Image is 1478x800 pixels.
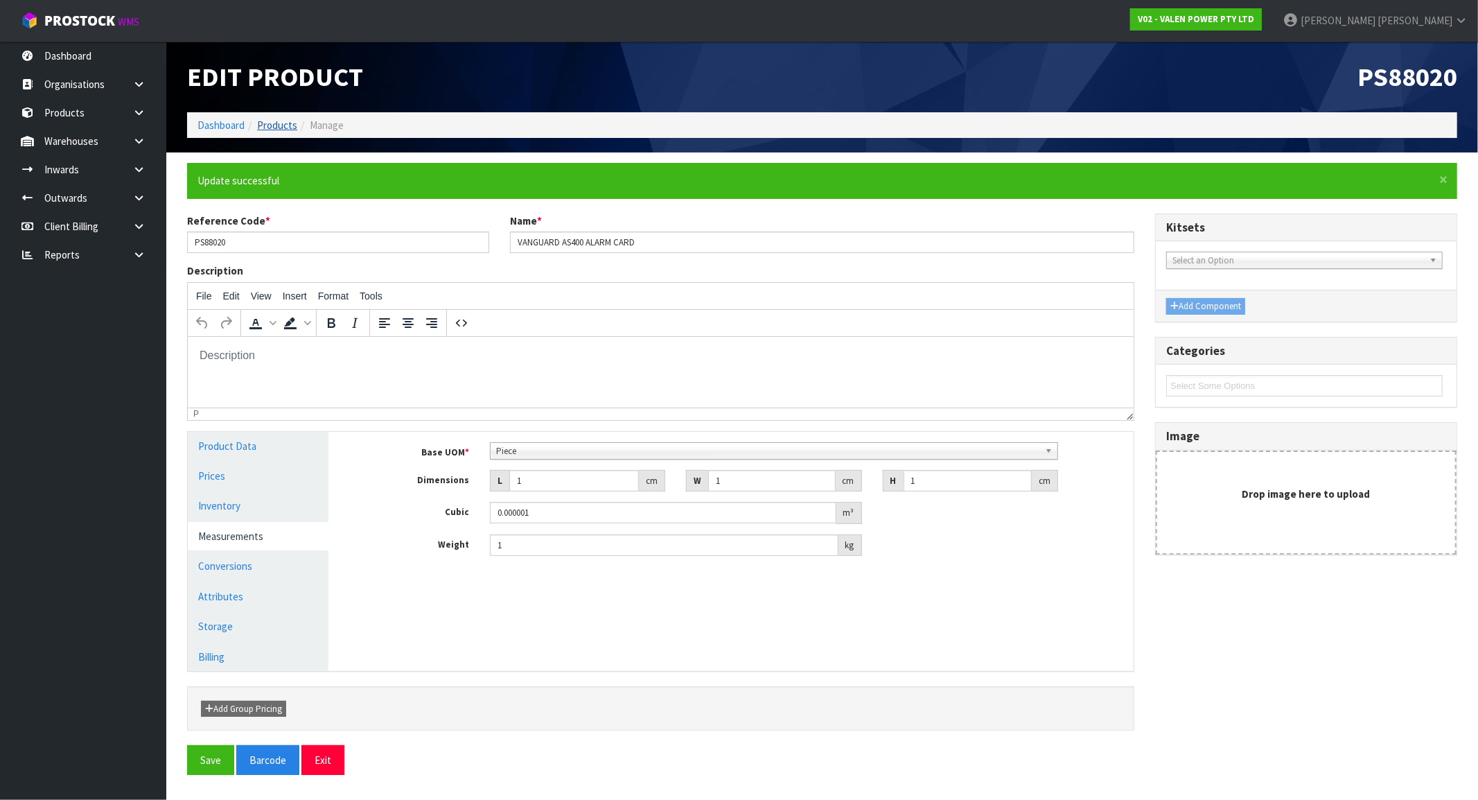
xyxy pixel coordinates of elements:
input: Reference Code [187,232,489,253]
img: cube-alt.png [21,12,38,29]
span: Manage [310,119,344,132]
a: Products [257,119,297,132]
label: Weight [349,534,480,552]
span: Format [318,290,349,302]
button: Exit [301,745,344,775]
a: Product Data [188,432,328,460]
input: Cubic [490,502,836,523]
span: File [196,290,212,302]
strong: H [890,475,897,487]
strong: V02 - VALEN POWER PTY LTD [1138,13,1254,25]
div: cm [836,470,862,492]
a: Storage [188,612,328,641]
input: Width [708,470,835,492]
a: Inventory [188,492,328,520]
a: Prices [188,462,328,490]
label: Cubic [349,502,480,519]
label: Description [187,263,243,278]
span: [PERSON_NAME] [1378,14,1452,27]
button: Align center [396,311,420,335]
a: Attributes [188,582,328,611]
div: Resize [1123,408,1134,420]
div: Text color [244,311,279,335]
label: Dimensions [349,470,480,487]
button: Align left [373,311,396,335]
a: V02 - VALEN POWER PTY LTD [1130,8,1262,31]
h3: Image [1166,430,1446,443]
strong: Drop image here to upload [1242,487,1371,501]
button: Add Group Pricing [201,701,286,718]
span: Insert [283,290,307,302]
input: Length [509,470,639,492]
small: WMS [118,15,139,28]
a: Conversions [188,552,328,580]
label: Base UOM [349,442,480,460]
span: Piece [496,443,1039,460]
a: Measurements [188,522,328,550]
span: View [251,290,272,302]
input: Weight [490,534,838,556]
button: Undo [191,311,214,335]
span: Tools [360,290,382,302]
span: × [1439,170,1448,189]
div: cm [1032,470,1058,492]
strong: W [694,475,701,487]
label: Name [510,214,542,228]
span: PS88020 [1357,60,1457,93]
strong: L [498,475,502,487]
span: [PERSON_NAME] [1301,14,1375,27]
input: Height [904,470,1032,492]
button: Save [187,745,234,775]
iframe: Rich Text Area. Press ALT-0 for help. [188,337,1134,408]
div: p [193,409,199,419]
span: Edit Product [187,60,363,93]
input: Name [510,232,1135,253]
a: Dashboard [197,119,245,132]
button: Source code [450,311,473,335]
div: cm [639,470,665,492]
div: kg [838,534,862,557]
span: Update successful [197,174,279,187]
span: Edit [223,290,240,302]
button: Redo [214,311,238,335]
button: Bold [319,311,343,335]
h3: Categories [1166,345,1446,358]
span: ProStock [44,12,115,30]
span: Select an Option [1172,252,1424,269]
button: Add Component [1166,298,1245,315]
div: m³ [836,502,862,524]
label: Reference Code [187,214,270,228]
button: Italic [343,311,367,335]
button: Align right [420,311,443,335]
a: Billing [188,643,328,671]
div: Background color [279,311,313,335]
h3: Kitsets [1166,221,1446,234]
button: Barcode [236,745,299,775]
